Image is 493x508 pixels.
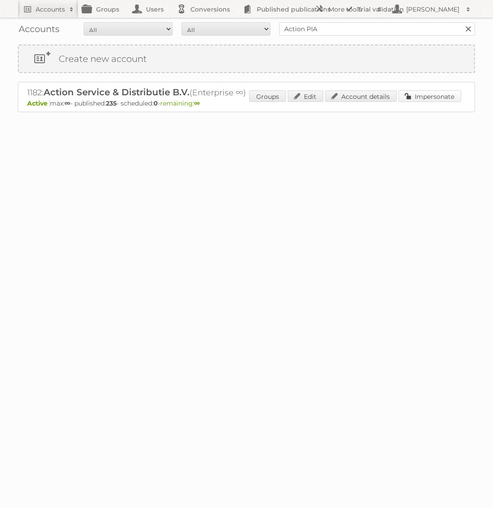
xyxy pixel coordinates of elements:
h2: 1182: (Enterprise ∞) [27,87,339,98]
strong: 0 [154,99,158,107]
a: Account details [325,90,397,102]
h2: More tools [328,5,373,14]
span: remaining: [160,99,200,107]
a: Impersonate [399,90,461,102]
strong: ∞ [194,99,200,107]
span: Active [27,99,50,107]
p: max: - published: - scheduled: - [27,99,466,107]
span: Action Service & Distributie B.V. [44,87,190,98]
strong: 235 [106,99,117,107]
a: Groups [249,90,286,102]
a: Create new account [19,45,474,72]
h2: [PERSON_NAME] [404,5,462,14]
a: Edit [288,90,323,102]
strong: ∞ [65,99,70,107]
h2: Accounts [36,5,65,14]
